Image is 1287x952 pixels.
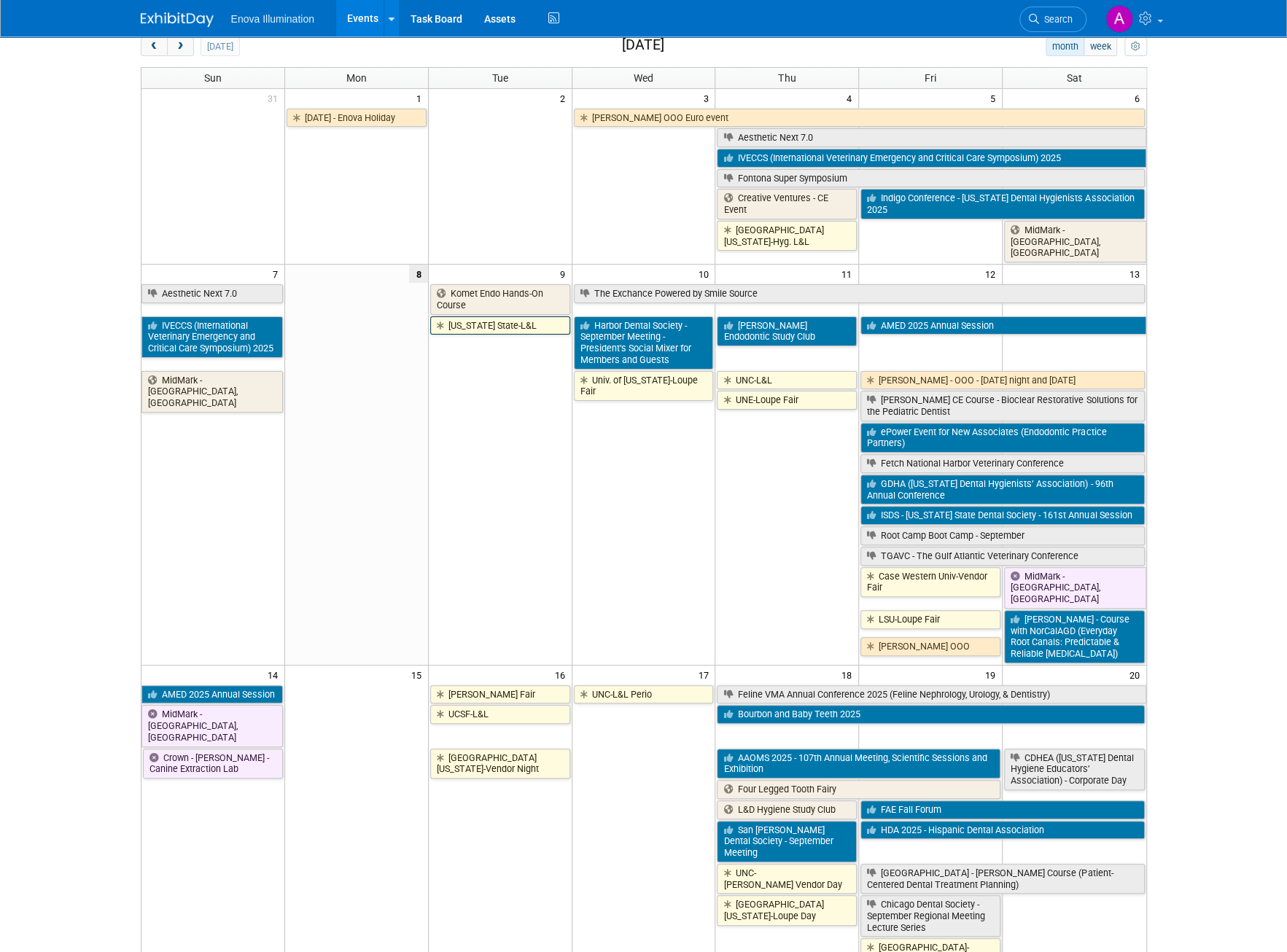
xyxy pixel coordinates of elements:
button: [DATE] [201,37,239,56]
span: 19 [984,666,1002,684]
a: AMED 2025 Annual Session [141,685,283,704]
a: Harbor Dental Society - September Meeting - President’s Social Mixer for Members and Guests [574,316,714,370]
a: Chicago Dental Society - September Regional Meeting Lecture Series [860,895,1000,937]
a: Indigo Conference - [US_STATE] Dental Hygienists Association 2025 [860,189,1144,219]
span: Thu [778,72,796,84]
a: UCSF-L&L [430,705,570,724]
button: prev [141,37,168,56]
a: [PERSON_NAME] OOO [860,637,1000,656]
a: [PERSON_NAME] - OOO - [DATE] night and [DATE] [860,371,1144,390]
a: [GEOGRAPHIC_DATA][US_STATE]-Vendor Night [430,749,570,779]
a: Fetch National Harbor Veterinary Conference [860,454,1144,473]
a: [GEOGRAPHIC_DATA][US_STATE]-Hyg. L&L [717,221,857,251]
a: Four Legged Tooth Fairy [717,780,1000,799]
a: LSU-Loupe Fair [860,610,1000,629]
a: UNC-L&L [717,371,857,390]
a: MidMark - [GEOGRAPHIC_DATA], [GEOGRAPHIC_DATA] [141,705,283,746]
span: Enova Illumination [231,13,314,25]
a: Bourbon and Baby Teeth 2025 [717,705,1144,724]
span: Sat [1067,72,1082,84]
span: 2 [559,89,572,107]
span: 17 [696,666,715,684]
a: TGAVC - The Gulf Atlantic Veterinary Conference [860,547,1144,566]
a: GDHA ([US_STATE] Dental Hygienists’ Association) - 96th Annual Conference [860,475,1144,504]
span: 31 [266,89,284,107]
a: MidMark - [GEOGRAPHIC_DATA], [GEOGRAPHIC_DATA] [141,371,283,413]
span: Wed [634,72,653,84]
a: [GEOGRAPHIC_DATA] - [PERSON_NAME] Course (Patient-Centered Dental Treatment Planning) [860,864,1144,894]
a: Creative Ventures - CE Event [717,189,857,219]
a: Case Western Univ-Vendor Fair [860,567,1000,597]
span: 20 [1128,666,1146,684]
span: 5 [989,89,1002,107]
a: The Exchance Powered by Smile Source [574,284,1145,303]
button: myCustomButton [1124,37,1146,56]
span: 10 [696,265,715,283]
a: MidMark - [GEOGRAPHIC_DATA], [GEOGRAPHIC_DATA] [1004,567,1146,609]
i: Personalize Calendar [1131,42,1140,52]
span: 9 [559,265,572,283]
a: HDA 2025 - Hispanic Dental Association [860,821,1144,840]
span: 8 [409,265,428,283]
a: San [PERSON_NAME] Dental Society - September Meeting [717,821,857,862]
span: 11 [840,265,858,283]
a: IVECCS (International Veterinary Emergency and Critical Care Symposium) 2025 [141,316,283,358]
a: AMED 2025 Annual Session [860,316,1146,335]
a: Crown - [PERSON_NAME] - Canine Extraction Lab [143,749,283,779]
span: 12 [984,265,1002,283]
span: 14 [266,666,284,684]
h2: [DATE] [621,37,664,53]
span: 13 [1128,265,1146,283]
img: Abby Nelson [1105,5,1133,33]
span: 7 [271,265,284,283]
a: FAE Fall Forum [860,800,1144,819]
a: [PERSON_NAME] - Course with NorCalAGD (Everyday Root Canals: Predictable & Reliable [MEDICAL_DATA]) [1004,610,1144,663]
a: [PERSON_NAME] Endodontic Study Club [717,316,857,346]
a: Feline VMA Annual Conference 2025 (Feline Nephrology, Urology, & Dentistry) [717,685,1146,704]
button: week [1084,37,1117,56]
a: [PERSON_NAME] OOO Euro event [574,109,1145,128]
a: [GEOGRAPHIC_DATA][US_STATE]-Loupe Day [717,895,857,925]
span: 1 [415,89,428,107]
span: 16 [553,666,572,684]
a: Komet Endo Hands-On Course [430,284,570,314]
a: UNE-Loupe Fair [717,391,857,410]
a: ISDS - [US_STATE] State Dental Society - 161st Annual Session [860,506,1144,525]
span: 18 [840,666,858,684]
span: 3 [701,89,715,107]
a: [PERSON_NAME] CE Course - Bioclear Restorative Solutions for the Pediatric Dentist [860,391,1144,421]
a: AAOMS 2025 - 107th Annual Meeting, Scientific Sessions and Exhibition [717,749,1000,779]
img: ExhibitDay [141,12,214,27]
a: L&D Hygiene Study Club [717,800,857,819]
button: next [167,37,194,56]
a: Aesthetic Next 7.0 [717,128,1146,147]
a: Root Camp Boot Camp - September [860,526,1144,545]
button: month [1046,37,1084,56]
a: Fontona Super Symposium [717,169,1144,188]
span: Tue [492,72,508,84]
a: MidMark - [GEOGRAPHIC_DATA], [GEOGRAPHIC_DATA] [1004,221,1146,262]
a: [PERSON_NAME] Fair [430,685,570,704]
a: [DATE] - Enova Holiday [287,109,427,128]
a: [US_STATE] State-L&L [430,316,570,335]
a: Aesthetic Next 7.0 [141,284,283,303]
span: Search [1039,14,1073,25]
span: 4 [845,89,858,107]
a: CDHEA ([US_STATE] Dental Hygiene Educators’ Association) - Corporate Day [1004,749,1144,790]
a: UNC-L&L Perio [574,685,714,704]
span: Sun [204,72,222,84]
a: IVECCS (International Veterinary Emergency and Critical Care Symposium) 2025 [717,149,1146,168]
a: UNC-[PERSON_NAME] Vendor Day [717,864,857,894]
a: ePower Event for New Associates (Endodontic Practice Partners) [860,423,1144,453]
span: 15 [410,666,428,684]
a: Univ. of [US_STATE]-Loupe Fair [574,371,714,401]
span: Mon [346,72,367,84]
span: 6 [1133,89,1146,107]
span: Fri [925,72,936,84]
a: Search [1019,7,1086,32]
